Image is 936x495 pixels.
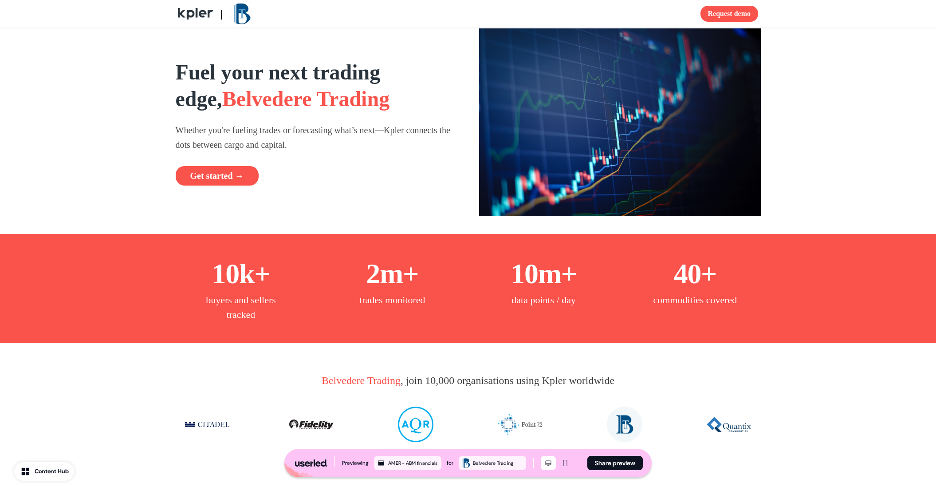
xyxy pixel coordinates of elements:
button: Get started → [176,166,259,186]
button: Request demo [700,6,758,22]
p: 2m+ [366,255,418,293]
p: data points / day [511,293,576,307]
div: AMER - ABM financials [388,459,440,467]
p: trades monitored [359,293,425,307]
button: Content Hub [14,462,74,481]
span: Belvedere Trading [222,87,389,111]
p: 10k+ [212,255,270,293]
p: Whether you're fueling trades or forecasting what’s next—Kpler connects the dots between cargo an... [176,123,457,152]
div: Belvedere Trading [473,459,524,467]
button: Share preview [587,456,643,470]
div: Content Hub [35,467,69,476]
button: Mobile mode [558,456,573,470]
p: 10m+ [511,255,577,293]
button: Desktop mode [541,456,556,470]
div: Previewing [342,459,369,467]
p: buyers and sellers tracked [197,293,285,322]
p: , join 10,000 organisations using Kpler worldwide [322,372,614,388]
span: | [220,8,223,20]
p: commodities covered [653,293,737,307]
div: for [447,459,453,467]
p: 40+ [674,255,717,293]
p: Fuel your next trading edge, [176,59,457,112]
span: Belvedere Trading [322,375,401,386]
